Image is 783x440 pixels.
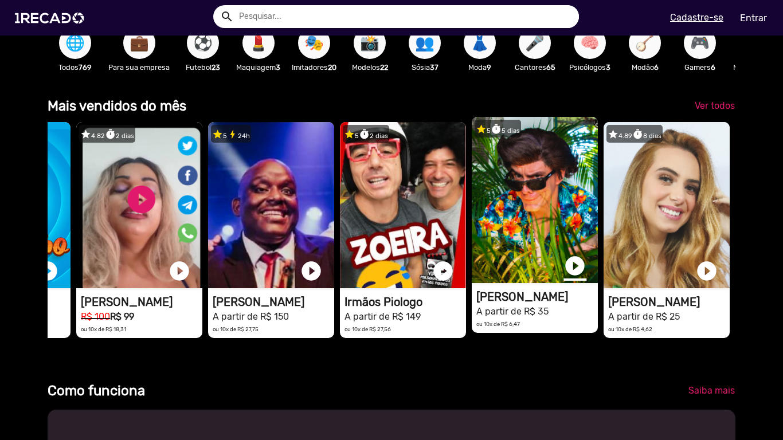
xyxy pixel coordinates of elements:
p: Futebol [181,62,225,73]
button: 🪕 [629,27,661,59]
button: 🎭 [298,27,330,59]
button: 🌐 [59,27,91,59]
b: Mais vendidos do mês [48,98,186,114]
span: 💼 [130,27,149,59]
small: A partir de R$ 150 [213,311,289,322]
p: Cantores [513,62,557,73]
p: Maquiagem [236,62,280,73]
button: 💄 [242,27,275,59]
a: Saiba mais [679,380,744,401]
b: 37 [430,63,439,72]
p: Gamers [678,62,722,73]
span: 👗 [470,27,490,59]
video: 1RECADO vídeos dedicados para fãs e empresas [76,122,202,288]
b: 6 [654,63,659,72]
span: 💄 [249,27,268,59]
button: 🎤 [519,27,551,59]
p: Modão [623,62,667,73]
a: play_circle_filled [36,260,59,282]
b: 9 [487,63,491,72]
h1: [PERSON_NAME] [81,295,202,309]
a: play_circle_filled [563,254,586,277]
button: ⚽ [187,27,219,59]
p: Todos [53,62,97,73]
button: 📸 [354,27,386,59]
span: 🌐 [65,27,85,59]
button: 👗 [464,27,496,59]
small: A partir de R$ 35 [476,306,549,317]
h1: [PERSON_NAME] [213,295,334,309]
u: Cadastre-se [670,12,723,23]
p: Motivacional [733,62,783,73]
button: 🎮 [684,27,716,59]
video: 1RECADO vídeos dedicados para fãs e empresas [208,122,334,288]
a: play_circle_filled [168,260,191,282]
button: 🧠 [574,27,606,59]
small: ou 10x de R$ 18,31 [81,326,126,332]
small: ou 10x de R$ 6,47 [476,321,520,327]
span: 🎭 [304,27,324,59]
video: 1RECADO vídeos dedicados para fãs e empresas [472,117,598,283]
small: ou 10x de R$ 27,56 [344,326,391,332]
span: 🧠 [580,27,600,59]
span: Saiba mais [688,385,735,396]
h1: Irmãos Piologo [344,295,466,309]
h1: [PERSON_NAME] [476,290,598,304]
video: 1RECADO vídeos dedicados para fãs e empresas [340,122,466,288]
mat-icon: Example home icon [220,10,234,23]
span: 🎤 [525,27,545,59]
span: Ver todos [695,100,735,111]
input: Pesquisar... [230,5,579,28]
b: 23 [212,63,220,72]
b: 769 [79,63,92,72]
a: play_circle_filled [432,260,455,282]
button: 👥 [409,27,441,59]
b: 3 [606,63,610,72]
b: 3 [276,63,280,72]
span: 🪕 [635,27,655,59]
p: Para sua empresa [108,62,170,73]
p: Modelos [348,62,391,73]
small: ou 10x de R$ 4,62 [608,326,652,332]
small: A partir de R$ 25 [608,311,680,322]
h1: [PERSON_NAME] [608,295,730,309]
span: 📸 [360,27,379,59]
span: 🎮 [690,27,710,59]
b: R$ 99 [110,311,134,322]
button: 💼 [123,27,155,59]
a: Entrar [733,8,774,28]
small: R$ 100 [81,311,110,322]
b: 22 [380,63,388,72]
p: Moda [458,62,502,73]
p: Sósia [403,62,447,73]
span: 👥 [415,27,434,59]
a: play_circle_filled [695,260,718,282]
video: 1RECADO vídeos dedicados para fãs e empresas [604,122,730,288]
p: Psicólogos [568,62,612,73]
small: ou 10x de R$ 27,75 [213,326,259,332]
b: 65 [546,63,555,72]
a: play_circle_filled [300,260,323,282]
b: 6 [711,63,715,72]
span: ⚽ [193,27,213,59]
b: 20 [328,63,336,72]
button: Example home icon [216,6,236,26]
b: Como funciona [48,383,145,399]
p: Imitadores [292,62,336,73]
small: A partir de R$ 149 [344,311,421,322]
